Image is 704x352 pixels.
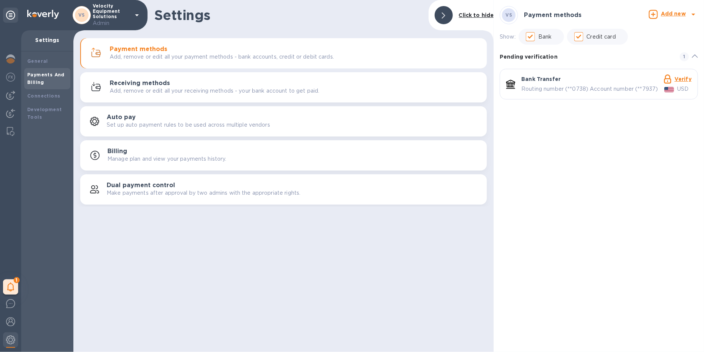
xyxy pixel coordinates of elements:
div: default-method [500,45,698,102]
p: Manage plan and view your payments history. [107,155,227,163]
h3: Dual payment control [107,182,175,189]
p: Bank Transfer [521,75,561,83]
img: USD [664,87,674,92]
div: Pending verification 1 [500,45,698,69]
b: Pending verification [500,54,558,60]
p: Bank [538,33,552,41]
button: Auto paySet up auto payment rules to be used across multiple vendors [80,106,487,136]
b: Connections [27,93,60,99]
span: 1 [680,52,689,61]
b: Click to hide [459,12,494,18]
span: 1 [14,277,20,283]
button: Receiving methodsAdd, remove or edit all your receiving methods - your bank account to get paid. [80,72,487,102]
p: Settings [27,36,67,44]
p: Set up auto payment rules to be used across multiple vendors [107,121,270,129]
h3: Receiving methods [110,80,170,87]
a: Verify [674,76,692,82]
p: Add, remove or edit all your receiving methods - your bank account to get paid. [110,87,319,95]
p: USD [677,85,688,93]
img: Logo [27,10,59,19]
h3: Payment methods [524,12,581,19]
b: Add new [661,11,686,17]
b: VS [505,12,512,18]
h3: Auto pay [107,114,136,121]
b: Development Tools [27,107,62,120]
p: Admin [93,19,131,27]
button: Payment methodsAdd, remove or edit all your payment methods - bank accounts, credit or debit cards. [80,38,487,68]
p: Show: [500,33,516,41]
b: VS [78,12,85,18]
h1: Settings [154,7,423,23]
img: Foreign exchange [6,73,15,82]
div: Unpin categories [3,8,18,23]
p: Add, remove or edit all your payment methods - bank accounts, credit or debit cards. [110,53,334,61]
p: Make payments after approval by two admins with the appropriate rights. [107,189,300,197]
p: Routing number (**0738) Account number (**7937) [521,85,658,93]
button: BillingManage plan and view your payments history. [80,140,487,171]
b: General [27,58,48,64]
p: Velocity Equipment Solutions [93,3,131,27]
p: Credit card [587,33,616,41]
b: Payments And Billing [27,72,65,85]
h3: Payment methods [110,46,167,53]
button: Dual payment controlMake payments after approval by two admins with the appropriate rights. [80,174,487,205]
h3: Billing [107,148,127,155]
